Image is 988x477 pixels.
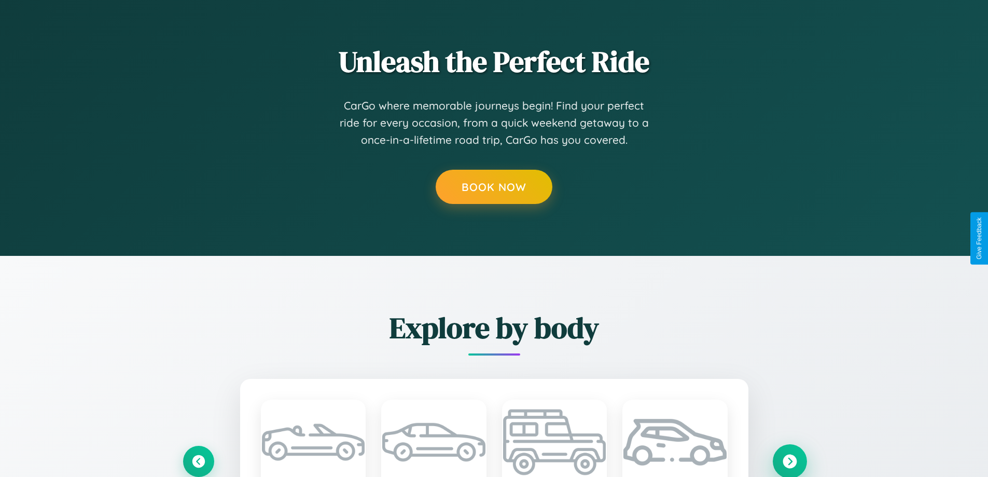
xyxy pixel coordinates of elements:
[183,308,805,348] h2: Explore by body
[339,97,650,149] p: CarGo where memorable journeys begin! Find your perfect ride for every occasion, from a quick wee...
[183,42,805,81] h2: Unleash the Perfect Ride
[976,217,983,260] div: Give Feedback
[436,170,552,204] button: Book Now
